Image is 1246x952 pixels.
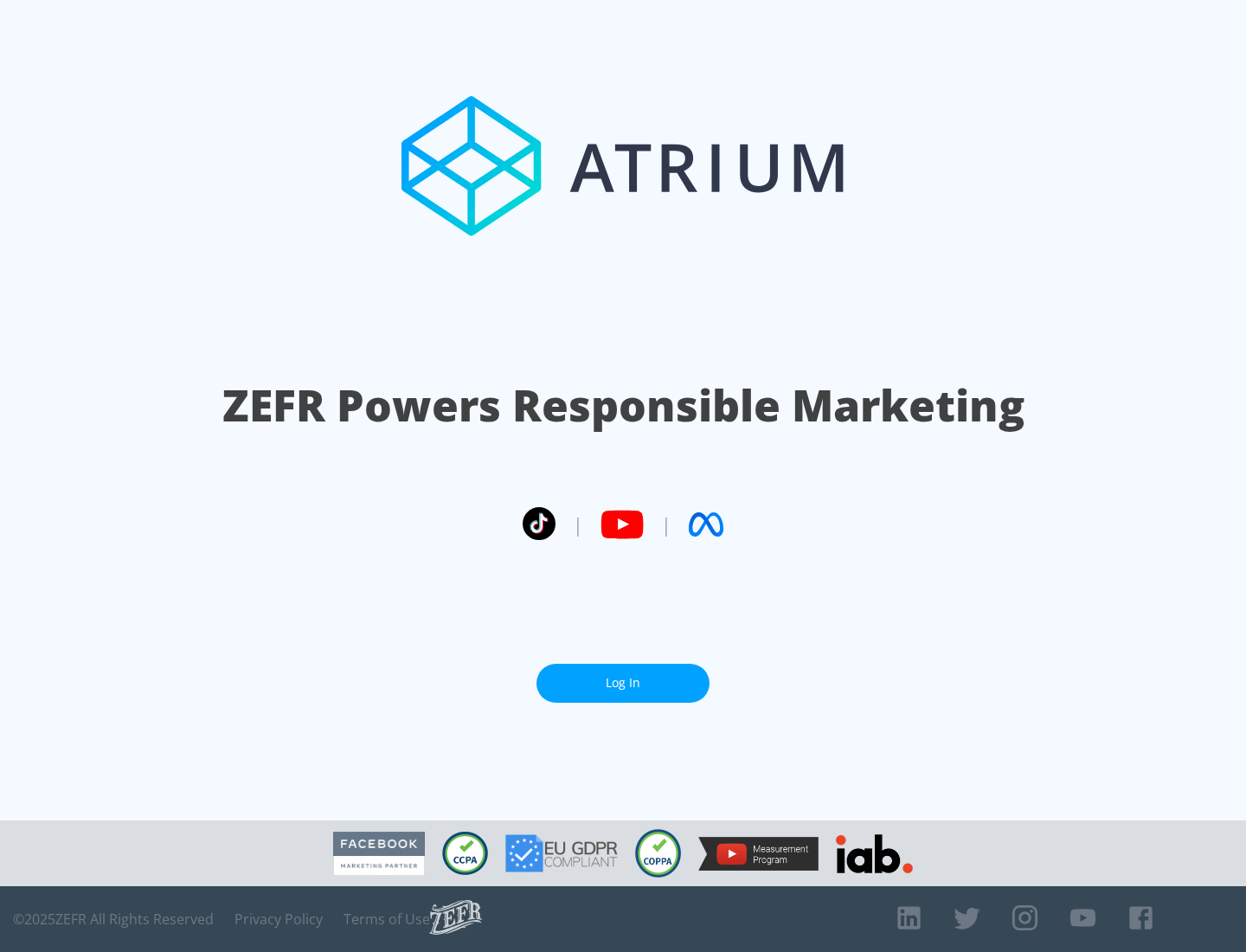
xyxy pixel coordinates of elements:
img: GDPR Compliant [505,834,618,872]
a: Privacy Policy [234,910,323,928]
img: YouTube Measurement Program [698,837,819,871]
a: Log In [536,664,710,703]
img: Facebook Marketing Partner [333,832,425,876]
span: | [573,511,583,537]
a: Terms of Use [344,910,430,928]
img: COPPA Compliant [635,829,681,878]
span: © 2025 ZEFR All Rights Reserved [13,910,214,928]
span: | [661,511,671,537]
img: IAB [836,834,913,873]
h1: ZEFR Powers Responsible Marketing [222,376,1024,435]
img: CCPA Compliant [442,832,488,875]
